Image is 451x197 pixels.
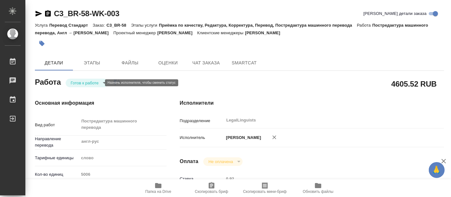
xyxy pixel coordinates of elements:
[180,158,199,165] h4: Оплата
[107,23,131,28] p: C3_BR-58
[185,179,238,197] button: Скопировать бриф
[153,59,183,67] span: Оценки
[54,9,119,18] a: C3_BR-58-WK-003
[203,157,242,166] div: Готов к работе
[224,174,422,183] input: Пустое поле
[35,10,42,17] button: Скопировать ссылку для ЯМессенджера
[35,171,79,178] p: Кол-во единиц
[363,10,427,17] span: [PERSON_NAME] детали заказа
[49,23,93,28] p: Перевод Стандарт
[180,118,224,124] p: Подразделение
[245,30,285,35] p: [PERSON_NAME]
[357,23,372,28] p: Работа
[131,23,159,28] p: Этапы услуги
[291,179,345,197] button: Обновить файлы
[145,189,171,194] span: Папка на Drive
[35,136,79,148] p: Направление перевода
[195,189,228,194] span: Скопировать бриф
[69,80,101,86] button: Готов к работе
[114,30,157,35] p: Проектный менеджер
[180,99,444,107] h4: Исполнители
[35,23,49,28] p: Услуга
[224,135,261,141] p: [PERSON_NAME]
[159,23,357,28] p: Приёмка по качеству, Редактура, Корректура, Перевод, Постредактура машинного перевода
[429,162,445,178] button: 🙏
[132,179,185,197] button: Папка на Drive
[35,122,79,128] p: Вид работ
[77,59,107,67] span: Этапы
[66,79,108,87] div: Готов к работе
[431,163,442,177] span: 🙏
[391,78,437,89] h2: 4605.52 RUB
[303,189,334,194] span: Обновить файлы
[35,76,61,87] h2: Работа
[79,153,167,163] div: слово
[157,30,197,35] p: [PERSON_NAME]
[180,176,224,182] p: Ставка
[44,10,52,17] button: Скопировать ссылку
[180,135,224,141] p: Исполнитель
[191,59,221,67] span: Чат заказа
[35,99,154,107] h4: Основная информация
[79,170,167,179] input: Пустое поле
[93,23,106,28] p: Заказ:
[238,179,291,197] button: Скопировать мини-бриф
[35,155,79,161] p: Тарифные единицы
[39,59,69,67] span: Детали
[229,59,259,67] span: SmartCat
[35,36,49,50] button: Добавить тэг
[206,159,235,164] button: Не оплачена
[243,189,286,194] span: Скопировать мини-бриф
[197,30,245,35] p: Клиентские менеджеры
[267,130,281,144] button: Удалить исполнителя
[115,59,145,67] span: Файлы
